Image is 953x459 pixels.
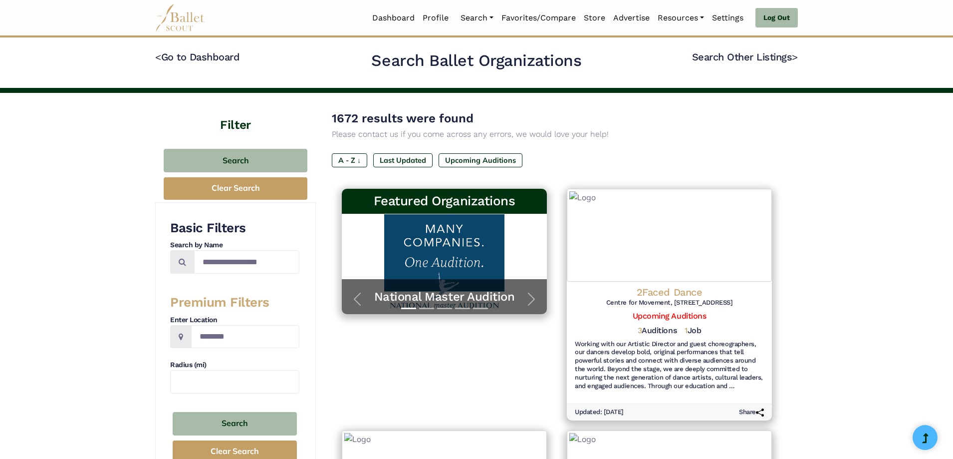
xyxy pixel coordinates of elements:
[437,303,452,314] button: Slide 3
[164,149,307,172] button: Search
[332,153,367,167] label: A - Z ↓
[170,360,299,370] h4: Radius (mi)
[170,240,299,250] h4: Search by Name
[755,8,798,28] a: Log Out
[739,408,764,417] h6: Share
[497,7,580,28] a: Favorites/Compare
[419,7,453,28] a: Profile
[194,250,299,274] input: Search by names...
[332,128,782,141] p: Please contact us if you come across any errors, we would love your help!
[708,7,747,28] a: Settings
[473,303,488,314] button: Slide 5
[633,311,706,321] a: Upcoming Auditions
[373,153,433,167] label: Last Updated
[401,303,416,314] button: Slide 1
[332,111,474,125] span: 1672 results were found
[371,50,581,71] h2: Search Ballet Organizations
[567,189,772,282] img: Logo
[685,326,701,336] h5: Job
[173,412,297,436] button: Search
[155,93,316,134] h4: Filter
[575,408,624,417] h6: Updated: [DATE]
[419,303,434,314] button: Slide 2
[368,7,419,28] a: Dashboard
[457,7,497,28] a: Search
[638,326,677,336] h5: Auditions
[455,303,470,314] button: Slide 4
[575,299,764,307] h6: Centre for Movement, [STREET_ADDRESS]
[170,315,299,325] h4: Enter Location
[654,7,708,28] a: Resources
[792,50,798,63] code: >
[580,7,609,28] a: Store
[575,340,764,391] h6: Working with our Artistic Director and guest choreographers, our dancers develop bold, original p...
[352,289,537,305] a: National Master Audition
[609,7,654,28] a: Advertise
[685,326,688,335] span: 1
[155,50,161,63] code: <
[575,286,764,299] h4: 2Faced Dance
[191,325,299,349] input: Location
[164,177,307,200] button: Clear Search
[692,51,798,63] a: Search Other Listings>
[638,326,642,335] span: 3
[170,220,299,237] h3: Basic Filters
[350,193,539,210] h3: Featured Organizations
[155,51,239,63] a: <Go to Dashboard
[439,153,522,167] label: Upcoming Auditions
[170,294,299,311] h3: Premium Filters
